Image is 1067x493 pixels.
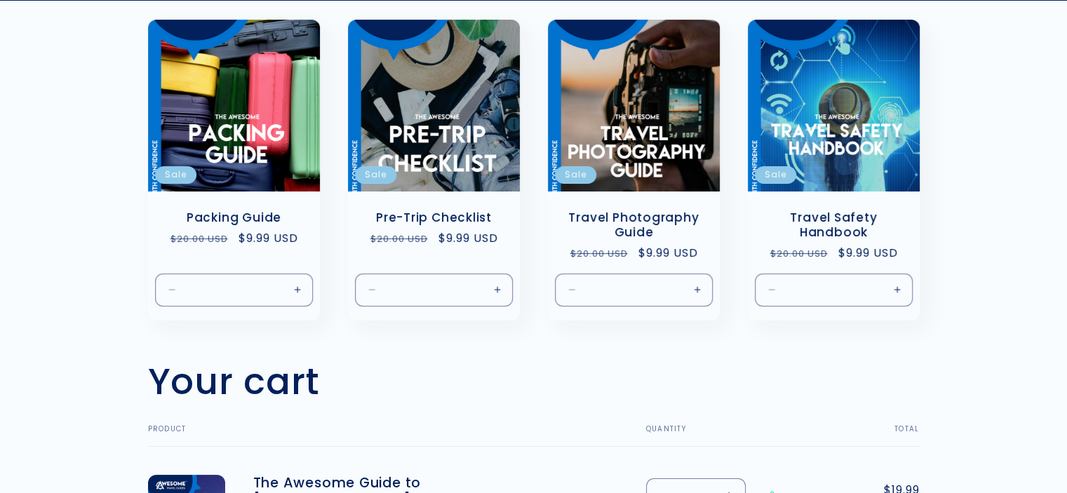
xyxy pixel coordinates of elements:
[611,425,837,447] th: Quantity
[211,273,257,306] input: Quantity for Default Title
[836,425,919,447] th: Total
[362,210,506,225] a: Pre-Trip Checklist
[148,425,611,447] th: Product
[562,210,706,240] a: Travel Photography Guide
[762,210,906,240] a: Travel Safety Handbook
[611,273,657,306] input: Quantity for Default Title
[411,273,457,306] input: Quantity for Default Title
[148,359,320,404] h1: Your cart
[148,20,920,320] ul: Slider
[811,273,857,306] input: Quantity for Default Title
[162,210,306,225] a: Packing Guide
